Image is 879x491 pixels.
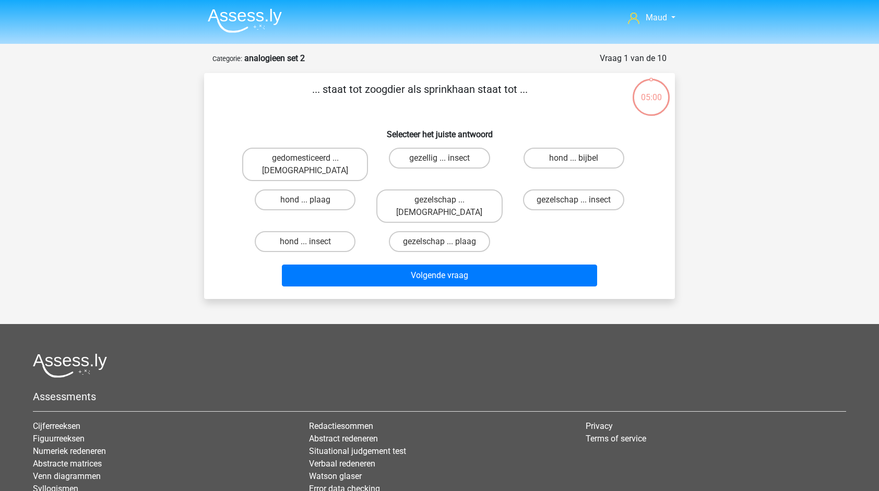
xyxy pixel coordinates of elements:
h5: Assessments [33,390,846,403]
a: Privacy [586,421,613,431]
div: Vraag 1 van de 10 [600,52,667,65]
a: Verbaal redeneren [309,459,375,469]
a: Venn diagrammen [33,471,101,481]
img: Assessly logo [33,353,107,378]
a: Cijferreeksen [33,421,80,431]
label: hond ... insect [255,231,355,252]
label: gezellig ... insect [389,148,490,169]
label: hond ... plaag [255,189,355,210]
a: Numeriek redeneren [33,446,106,456]
a: Watson glaser [309,471,362,481]
div: 05:00 [632,78,671,104]
label: gezelschap ... plaag [389,231,490,252]
small: Categorie: [212,55,242,63]
label: gezelschap ... [DEMOGRAPHIC_DATA] [376,189,502,223]
a: Situational judgement test [309,446,406,456]
label: hond ... bijbel [524,148,624,169]
a: Terms of service [586,434,646,444]
img: Assessly [208,8,282,33]
a: Redactiesommen [309,421,373,431]
a: Abstract redeneren [309,434,378,444]
a: Abstracte matrices [33,459,102,469]
label: gedomesticeerd ... [DEMOGRAPHIC_DATA] [242,148,368,181]
button: Volgende vraag [282,265,598,286]
p: ... staat tot zoogdier als sprinkhaan staat tot ... [221,81,619,113]
a: Maud [624,11,680,24]
strong: analogieen set 2 [244,53,305,63]
h6: Selecteer het juiste antwoord [221,121,658,139]
label: gezelschap ... insect [523,189,624,210]
a: Figuurreeksen [33,434,85,444]
span: Maud [646,13,667,22]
